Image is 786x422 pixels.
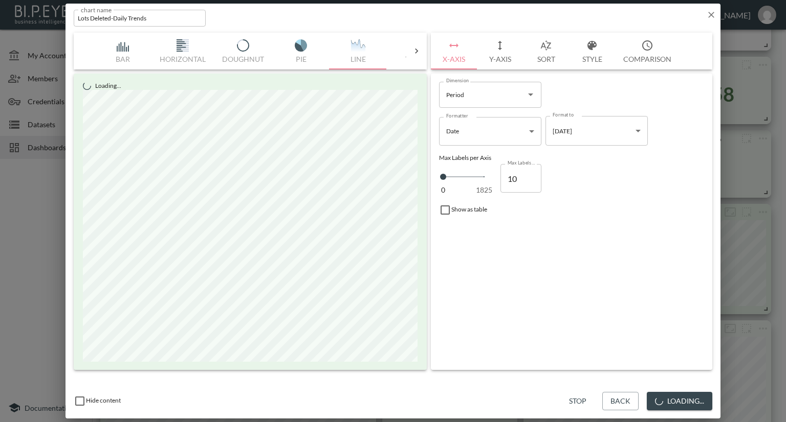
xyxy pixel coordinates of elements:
[647,392,712,411] button: Loading...
[523,87,538,102] button: Open
[569,33,615,69] button: Style
[435,200,708,220] div: Show as table
[508,159,536,166] label: Max Labels per Axis
[444,86,521,103] input: Dimension
[561,392,594,411] button: Stop
[439,154,704,161] div: Max Labels per Axis
[441,185,445,195] span: 0
[81,5,112,14] label: chart name
[83,78,418,90] div: Loading...
[476,185,492,195] span: 1825
[523,33,569,69] button: Sort
[553,127,572,135] span: [DATE]
[74,396,121,404] span: Enable this to display a 'Coming Soon' message when the chart is viewed in an embedded dashboard.
[602,392,639,411] button: Back
[615,33,680,69] button: Comparison
[431,33,477,69] button: X-Axis
[74,10,206,27] input: chart name
[477,33,523,69] button: Y-Axis
[446,112,468,119] label: Formatter
[446,77,469,84] label: Dimension
[553,111,574,118] label: Format to
[94,33,406,69] div: Disabled while loading
[446,127,459,135] span: Date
